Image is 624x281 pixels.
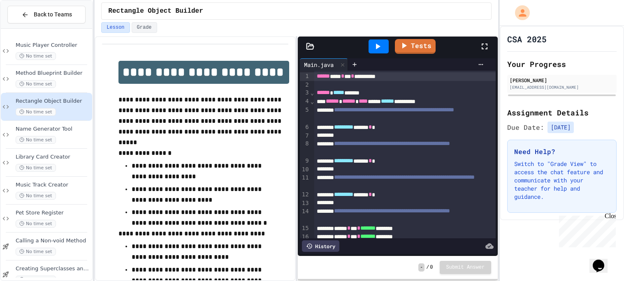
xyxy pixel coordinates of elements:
span: Fold line [310,98,314,105]
span: No time set [16,52,56,60]
div: 2 [300,81,310,89]
span: - [418,263,425,272]
button: Grade [132,22,157,33]
span: Creating Superclasses and Subclasses [16,265,90,272]
span: Name Generator Tool [16,126,90,133]
span: No time set [16,220,56,228]
span: Submit Answer [446,264,485,271]
div: 14 [300,207,310,225]
div: 11 [300,174,310,191]
span: 0 [430,264,433,271]
div: [PERSON_NAME] [510,76,614,84]
span: No time set [16,248,56,256]
div: 9 [300,157,310,166]
span: Library Card Creator [16,154,90,161]
h1: CSA 2025 [507,33,547,45]
span: Back to Teams [34,10,72,19]
span: Rectangle Object Builder [16,98,90,105]
span: No time set [16,164,56,172]
div: 16 [300,233,310,242]
button: Back to Teams [7,6,86,23]
span: / [426,264,429,271]
div: 1 [300,72,310,81]
div: 7 [300,132,310,140]
h2: Assignment Details [507,107,617,118]
iframe: chat widget [556,212,616,247]
span: Pet Store Register [16,210,90,217]
span: Due Date: [507,122,544,132]
button: Submit Answer [440,261,492,274]
div: 8 [300,140,310,157]
div: Main.java [300,58,348,71]
div: 3 [300,89,310,97]
div: 6 [300,123,310,132]
div: 5 [300,106,310,123]
span: No time set [16,192,56,200]
div: History [302,240,339,252]
div: Main.java [300,60,338,69]
div: 4 [300,97,310,106]
a: Tests [395,39,436,54]
h2: Your Progress [507,58,617,70]
span: Music Player Controller [16,42,90,49]
div: 15 [300,224,310,233]
iframe: chat widget [589,248,616,273]
button: Lesson [101,22,130,33]
div: [EMAIL_ADDRESS][DOMAIN_NAME] [510,84,614,90]
p: Switch to "Grade View" to access the chat feature and communicate with your teacher for help and ... [514,160,610,201]
span: Rectangle Object Builder [108,6,203,16]
span: Calling a Non-void Method [16,237,90,244]
div: Chat with us now!Close [3,3,57,52]
div: 10 [300,166,310,174]
span: [DATE] [547,122,574,133]
div: My Account [506,3,532,22]
span: No time set [16,108,56,116]
span: Fold line [310,90,314,96]
span: Method Blueprint Builder [16,70,90,77]
span: No time set [16,136,56,144]
div: 13 [300,199,310,207]
div: 12 [300,191,310,199]
h3: Need Help? [514,147,610,157]
span: Music Track Creator [16,182,90,189]
span: No time set [16,80,56,88]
